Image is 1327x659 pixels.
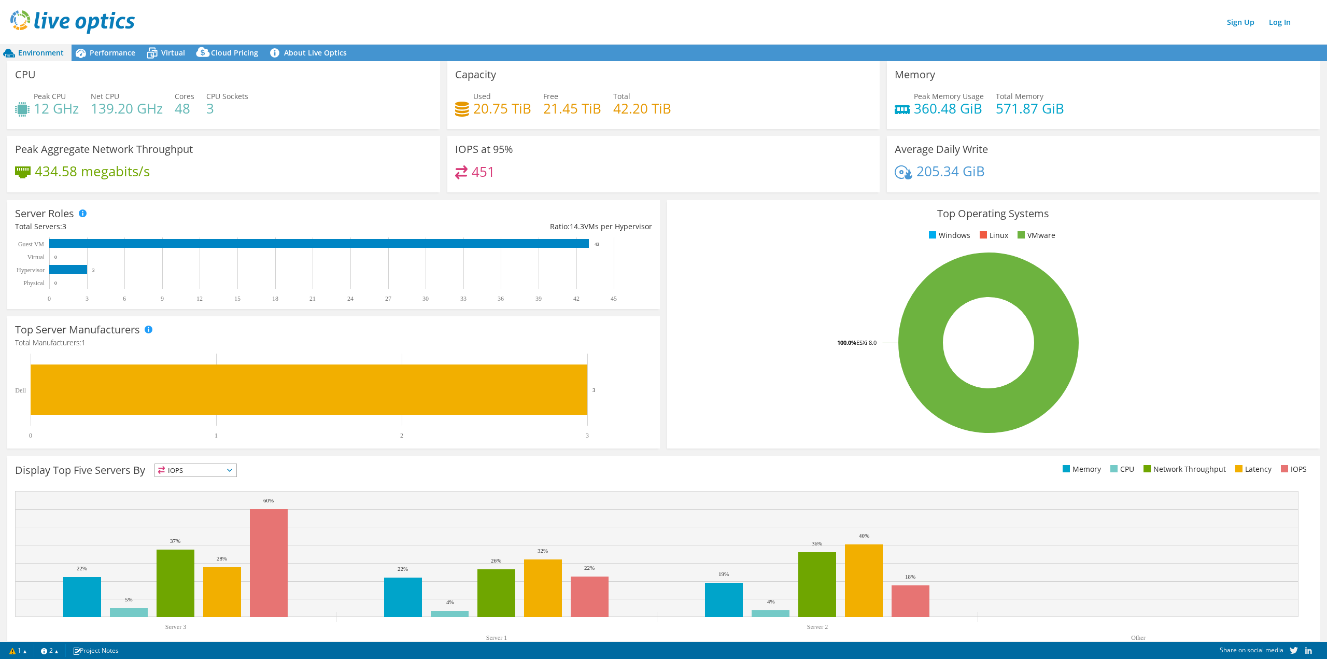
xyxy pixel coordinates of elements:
[914,103,984,114] h4: 360.48 GiB
[333,221,652,232] div: Ratio: VMs per Hypervisor
[18,48,64,58] span: Environment
[77,565,87,571] text: 22%
[996,91,1043,101] span: Total Memory
[1264,15,1296,30] a: Log In
[977,230,1008,241] li: Linux
[15,69,36,80] h3: CPU
[1141,464,1226,475] li: Network Throughput
[491,557,501,564] text: 26%
[217,555,227,562] text: 28%
[272,295,278,302] text: 18
[211,48,258,58] span: Cloud Pricing
[54,255,57,260] text: 0
[1233,464,1272,475] li: Latency
[592,387,596,393] text: 3
[543,103,601,114] h4: 21.45 TiB
[165,623,186,630] text: Server 3
[48,295,51,302] text: 0
[17,267,45,274] text: Hypervisor
[263,497,274,503] text: 60%
[422,295,429,302] text: 30
[385,295,391,302] text: 27
[1278,464,1307,475] li: IOPS
[175,103,194,114] h4: 48
[161,295,164,302] text: 9
[905,573,915,580] text: 18%
[473,103,531,114] h4: 20.75 TiB
[446,599,454,605] text: 4%
[10,10,135,34] img: live_optics_svg.svg
[18,241,44,248] text: Guest VM
[573,295,580,302] text: 42
[472,166,495,177] h4: 451
[15,337,652,348] h4: Total Manufacturers:
[15,221,333,232] div: Total Servers:
[234,295,241,302] text: 15
[91,91,119,101] span: Net CPU
[123,295,126,302] text: 6
[1060,464,1101,475] li: Memory
[611,295,617,302] text: 45
[15,144,193,155] h3: Peak Aggregate Network Throughput
[309,295,316,302] text: 21
[807,623,828,630] text: Server 2
[35,165,150,177] h4: 434.58 megabits/s
[895,144,988,155] h3: Average Daily Write
[54,281,57,286] text: 0
[859,532,869,539] text: 40%
[895,69,935,80] h3: Memory
[473,91,491,101] span: Used
[460,295,467,302] text: 33
[486,634,507,641] text: Server 1
[86,295,89,302] text: 3
[584,565,595,571] text: 22%
[400,432,403,439] text: 2
[15,387,26,394] text: Dell
[1108,464,1134,475] li: CPU
[914,91,984,101] span: Peak Memory Usage
[538,548,548,554] text: 32%
[1131,634,1145,641] text: Other
[23,279,45,287] text: Physical
[27,254,45,261] text: Virtual
[767,598,775,605] text: 4%
[2,644,34,657] a: 1
[81,338,86,347] span: 1
[455,69,496,80] h3: Capacity
[1220,646,1283,654] span: Share on social media
[92,268,95,273] text: 3
[161,48,185,58] span: Virtual
[215,432,218,439] text: 1
[455,144,513,155] h3: IOPS at 95%
[543,91,558,101] span: Free
[65,644,126,657] a: Project Notes
[90,48,135,58] span: Performance
[15,324,140,335] h3: Top Server Manufacturers
[586,432,589,439] text: 3
[170,538,180,544] text: 37%
[996,103,1064,114] h4: 571.87 GiB
[398,566,408,572] text: 22%
[155,464,236,476] span: IOPS
[595,242,600,247] text: 43
[206,91,248,101] span: CPU Sockets
[15,208,74,219] h3: Server Roles
[34,91,66,101] span: Peak CPU
[62,221,66,231] span: 3
[175,91,194,101] span: Cores
[125,596,133,602] text: 5%
[347,295,354,302] text: 24
[926,230,970,241] li: Windows
[916,165,985,177] h4: 205.34 GiB
[196,295,203,302] text: 12
[812,540,822,546] text: 36%
[91,103,163,114] h4: 139.20 GHz
[266,45,355,61] a: About Live Optics
[206,103,248,114] h4: 3
[535,295,542,302] text: 39
[1015,230,1055,241] li: VMware
[613,91,630,101] span: Total
[675,208,1312,219] h3: Top Operating Systems
[34,103,79,114] h4: 12 GHz
[1222,15,1260,30] a: Sign Up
